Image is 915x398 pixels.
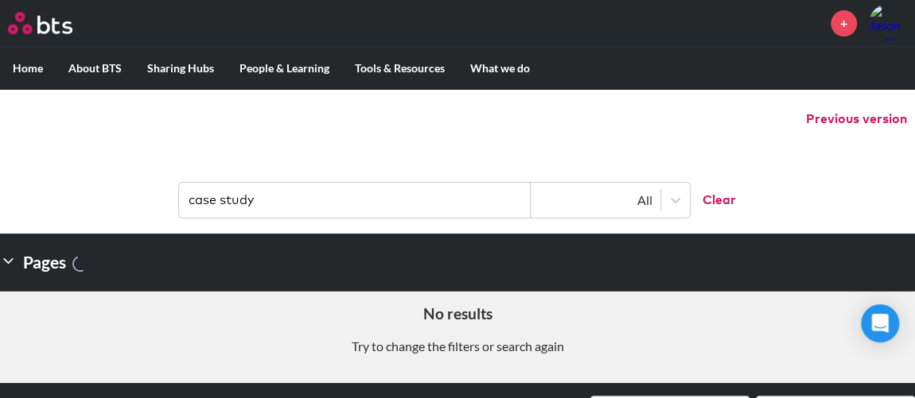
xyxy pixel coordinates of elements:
[861,304,899,342] div: Open Intercom Messenger
[134,48,227,89] label: Sharing Hubs
[342,48,457,89] label: Tools & Resources
[56,48,134,89] label: About BTS
[8,12,72,34] img: BTS Logo
[227,48,342,89] label: People & Learning
[179,183,531,218] input: Find contents, pages and demos...
[806,110,907,128] button: Previous version
[539,191,652,209] div: All
[12,338,903,355] p: Try to change the filters or search again
[869,4,907,42] img: Jason Phillips
[12,303,903,325] h5: No results
[457,48,543,89] label: What we do
[831,10,857,37] a: +
[8,12,102,34] a: Go home
[690,183,736,218] button: Clear
[869,4,907,42] a: Profile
